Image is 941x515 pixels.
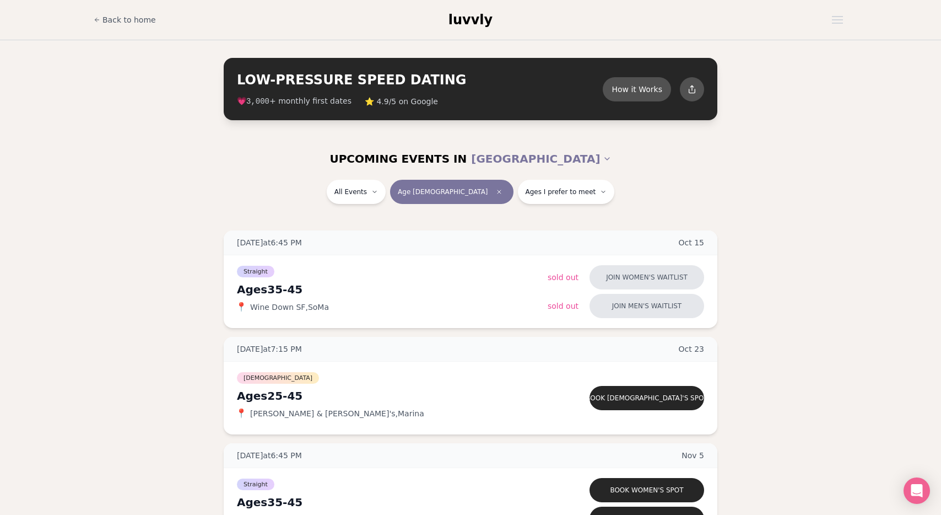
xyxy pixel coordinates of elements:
button: Open menu [828,12,847,28]
div: Open Intercom Messenger [904,478,930,504]
button: Book [DEMOGRAPHIC_DATA]'s spot [590,386,704,410]
button: All Events [327,180,386,204]
span: Nov 5 [682,450,704,461]
span: Age [DEMOGRAPHIC_DATA] [398,187,488,196]
h2: LOW-PRESSURE SPEED DATING [237,71,603,89]
button: [GEOGRAPHIC_DATA] [471,147,611,171]
a: Back to home [94,9,156,31]
span: Ages I prefer to meet [526,187,596,196]
div: Ages 25-45 [237,388,548,404]
span: 💗 + monthly first dates [237,95,351,107]
span: 3,000 [246,97,269,106]
span: ⭐ 4.9/5 on Google [365,96,438,107]
span: Oct 23 [679,344,705,355]
span: Wine Down SF , SoMa [250,302,329,313]
span: UPCOMING EVENTS IN [329,151,467,167]
button: Join women's waitlist [590,265,704,289]
span: [DATE] at 6:45 PM [237,237,302,248]
span: [DATE] at 6:45 PM [237,450,302,461]
span: Sold Out [548,273,578,282]
span: Back to home [102,14,156,25]
a: luvvly [448,11,493,29]
button: Join men's waitlist [590,294,704,318]
span: [DATE] at 7:15 PM [237,344,302,355]
span: Sold Out [548,302,578,310]
span: Oct 15 [679,237,705,248]
span: Straight [237,479,274,490]
span: [PERSON_NAME] & [PERSON_NAME]'s , Marina [250,408,424,419]
button: Age [DEMOGRAPHIC_DATA]Clear age [390,180,513,204]
span: All Events [334,187,367,196]
span: luvvly [448,12,493,28]
span: [DEMOGRAPHIC_DATA] [237,372,319,384]
div: Ages 35-45 [237,282,548,297]
span: 📍 [237,409,246,418]
span: 📍 [237,303,246,312]
span: Clear age [493,185,506,199]
button: Book women's spot [590,478,704,502]
button: How it Works [603,77,671,101]
button: Ages I prefer to meet [518,180,615,204]
span: Straight [237,266,274,277]
div: Ages 35-45 [237,495,548,510]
